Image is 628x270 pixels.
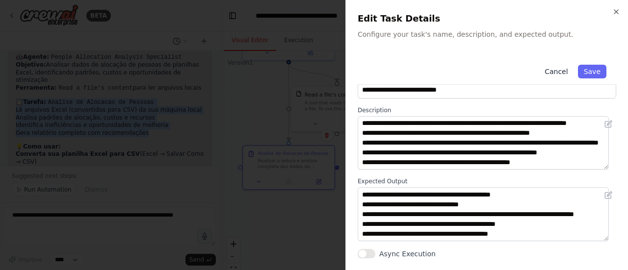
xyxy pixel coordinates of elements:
button: Save [578,65,606,78]
p: Configure your task's name, description, and expected output. [358,29,616,39]
button: Cancel [539,65,574,78]
button: Open in editor [602,118,614,130]
label: Description [358,106,616,114]
button: Open in editor [602,189,614,201]
label: Expected Output [358,177,616,185]
h2: Edit Task Details [358,12,616,25]
label: Async Execution [379,249,436,259]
